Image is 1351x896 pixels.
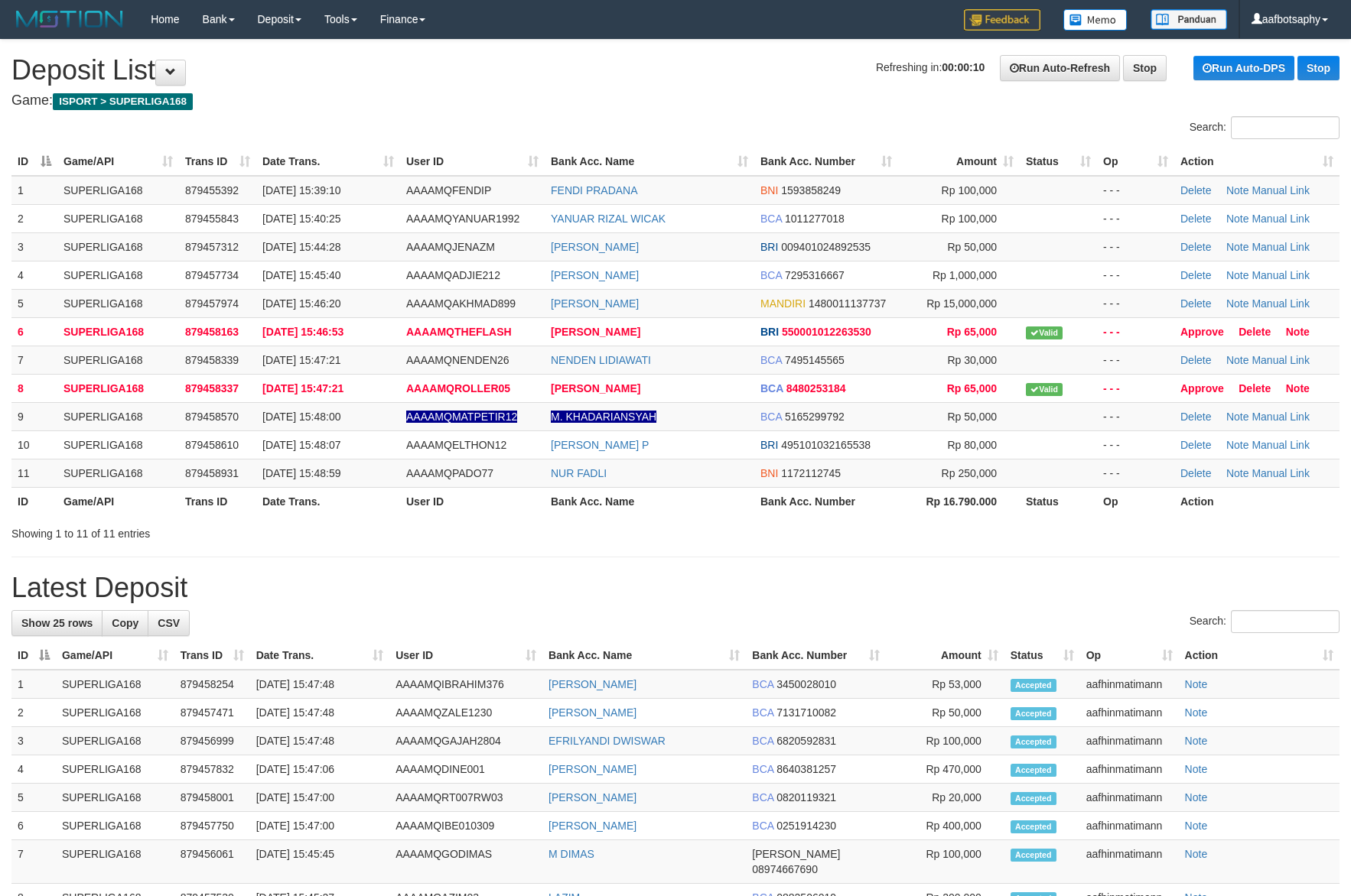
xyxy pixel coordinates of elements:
[56,755,174,784] td: SUPERLIGA168
[942,184,997,196] span: Rp 100,000
[262,382,343,394] span: [DATE] 15:47:21
[185,213,239,225] span: 879455843
[250,641,389,670] th: Date Trans.: activate to sort column ascending
[551,184,638,196] a: FENDI PRADANA
[11,840,56,884] td: 7
[174,784,250,812] td: 879458001
[1190,610,1340,633] label: Search:
[11,784,56,812] td: 5
[809,297,886,310] span: Copy 1480011137737 to clipboard
[406,467,493,479] span: AAAAMQPADO77
[1252,241,1310,253] a: Manual Link
[262,326,343,338] span: [DATE] 15:46:53
[545,148,754,176] th: Bank Acc. Name: activate to sort column ascending
[781,184,841,196] span: Copy 1593858249 to clipboard
[1080,784,1179,812] td: aafhinmatimann
[406,439,506,451] span: AAAAMQELTHON12
[1151,9,1227,30] img: panduan.png
[1180,297,1211,310] a: Delete
[1252,411,1310,423] a: Manual Link
[549,763,636,775] a: [PERSON_NAME]
[1097,176,1174,205] td: - - -
[1252,354,1310,366] a: Manual Link
[1297,56,1340,80] a: Stop
[549,678,636,690] a: [PERSON_NAME]
[250,812,389,840] td: [DATE] 15:47:00
[1180,241,1211,253] a: Delete
[57,232,179,261] td: SUPERLIGA168
[1193,56,1294,80] a: Run Auto-DPS
[942,467,997,479] span: Rp 250,000
[752,706,773,719] span: BCA
[1011,764,1056,777] span: Accepted
[1004,641,1080,670] th: Status: activate to sort column ascending
[53,93,193,110] span: ISPORT > SUPERLIGA168
[262,297,340,310] span: [DATE] 15:46:20
[1180,439,1211,451] a: Delete
[886,755,1004,784] td: Rp 470,000
[781,439,871,451] span: Copy 495101032165538 to clipboard
[886,784,1004,812] td: Rp 20,000
[11,699,56,727] td: 2
[406,184,491,196] span: AAAAMQFENDIP
[406,269,500,281] span: AAAAMQADJIE212
[760,411,782,423] span: BCA
[56,784,174,812] td: SUPERLIGA168
[785,213,845,225] span: Copy 1011277018 to clipboard
[1226,184,1249,196] a: Note
[549,791,636,803] a: [PERSON_NAME]
[1097,402,1174,430] td: - - -
[57,374,179,402] td: SUPERLIGA168
[1174,148,1340,176] th: Action: activate to sort column ascending
[11,755,56,784] td: 4
[1097,289,1174,317] td: - - -
[886,699,1004,727] td: Rp 50,000
[406,297,516,310] span: AAAAMQAKHMAD899
[1020,148,1097,176] th: Status: activate to sort column ascending
[752,735,773,747] span: BCA
[56,670,174,699] td: SUPERLIGA168
[1011,849,1056,862] span: Accepted
[947,354,997,366] span: Rp 30,000
[389,727,542,755] td: AAAAMQGAJAH2804
[11,204,57,232] td: 2
[56,727,174,755] td: SUPERLIGA168
[56,840,174,884] td: SUPERLIGA168
[776,735,836,747] span: Copy 6820592831 to clipboard
[11,459,57,487] td: 11
[1185,791,1208,803] a: Note
[947,326,997,338] span: Rp 65,000
[1180,354,1211,366] a: Delete
[174,641,250,670] th: Trans ID: activate to sort column ascending
[947,382,997,394] span: Rp 65,000
[760,354,782,366] span: BCA
[262,184,340,196] span: [DATE] 15:39:10
[262,241,340,253] span: [DATE] 15:44:28
[1180,184,1211,196] a: Delete
[11,430,57,459] td: 10
[185,354,239,366] span: 879458339
[1286,382,1310,394] a: Note
[886,840,1004,884] td: Rp 100,000
[549,848,594,860] a: M DIMAS
[1123,55,1167,81] a: Stop
[549,820,636,832] a: [PERSON_NAME]
[174,699,250,727] td: 879457471
[174,755,250,784] td: 879457832
[942,61,985,73] strong: 00:00:10
[1097,430,1174,459] td: - - -
[11,610,103,636] a: Show 25 rows
[947,411,997,423] span: Rp 50,000
[551,411,656,423] a: M. KHADARIANSYAH
[185,241,239,253] span: 879457312
[57,430,179,459] td: SUPERLIGA168
[406,354,509,366] span: AAAAMQNENDEN26
[185,411,239,423] span: 879458570
[57,289,179,317] td: SUPERLIGA168
[1226,354,1249,366] a: Note
[148,610,190,636] a: CSV
[11,374,57,402] td: 8
[886,812,1004,840] td: Rp 400,000
[926,297,997,310] span: Rp 15,000,000
[781,467,841,479] span: Copy 1172112745 to clipboard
